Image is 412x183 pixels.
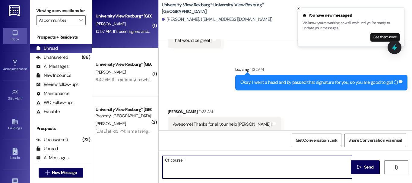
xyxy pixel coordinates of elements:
div: Leasing [235,66,407,75]
button: See them now! [370,33,400,42]
div: University View Rexburg* [GEOGRAPHIC_DATA] [96,13,151,19]
div: Escalate [36,109,60,115]
div: Prospects + Residents [30,34,92,40]
img: ResiDesk Logo [9,5,21,16]
label: Viewing conversations for [36,6,86,15]
span: [PERSON_NAME] [96,21,126,27]
i:  [394,165,398,170]
span: Share Conversation via email [348,137,402,144]
div: You have new messages! [303,12,400,18]
div: All Messages [36,63,68,70]
span: Get Conversation Link [296,137,337,144]
div: Unanswered [36,137,68,143]
div: [DATE] at 7:15 PM: I am a firefighter and I have been on fires all week so that's why I'm not abl... [96,128,410,134]
input: All communities [39,15,76,25]
div: 8:42 AM: If there is anyone who does not need their parking permit for the semester, would I be a... [96,77,323,82]
i:  [357,165,362,170]
textarea: Of course!! [163,156,352,178]
span: New Message [52,169,77,176]
div: [PERSON_NAME]. ([EMAIL_ADDRESS][DOMAIN_NAME]) [162,16,273,23]
button: Close toast [296,5,302,11]
span: Send [364,164,373,170]
button: Send [351,160,380,174]
div: 11:33 AM [198,109,213,115]
div: Unread [36,45,58,52]
i:  [79,18,82,23]
div: (86) [80,53,92,62]
div: (72) [81,135,92,144]
a: Site Visit • [3,87,27,103]
a: Leads [3,146,27,162]
div: [PERSON_NAME] [168,109,281,117]
button: Get Conversation Link [292,134,341,147]
span: [PERSON_NAME] [96,121,126,126]
div: That would be great! [173,37,211,44]
button: New Message [39,168,83,178]
b: University View Rexburg*: University View Rexburg* [GEOGRAPHIC_DATA] [162,2,282,15]
div: Property: [GEOGRAPHIC_DATA]* [96,113,151,119]
div: Unanswered [36,54,68,61]
p: We know you're working, so we'll wait until you're ready to update your messages. [303,21,400,31]
div: 10:57 AM: It's been signed and sent by email, if the email does not show up please notify me. [96,29,256,34]
span: • [27,66,28,70]
div: WO Follow-ups [36,99,73,106]
div: University View Rexburg* [GEOGRAPHIC_DATA] [96,61,151,68]
div: Review follow-ups [36,81,78,88]
div: Unread [36,146,58,152]
div: 11:32 AM [249,66,264,73]
span: • [22,96,23,100]
a: Inbox [3,28,27,44]
div: Maintenance [36,90,69,97]
button: Share Conversation via email [344,134,406,147]
div: Okay! I went a head and by passed that signature for you, so you are good to go!! :)) [240,79,398,86]
i:  [45,170,49,175]
div: Awesome! Thanks for all your help [PERSON_NAME]! [173,121,271,128]
div: Prospects [30,125,92,132]
span: [PERSON_NAME] [96,69,126,75]
a: Buildings [3,117,27,133]
div: All Messages [36,155,68,161]
div: University View Rexburg* [GEOGRAPHIC_DATA] [96,106,151,113]
div: New Inbounds [36,72,71,79]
